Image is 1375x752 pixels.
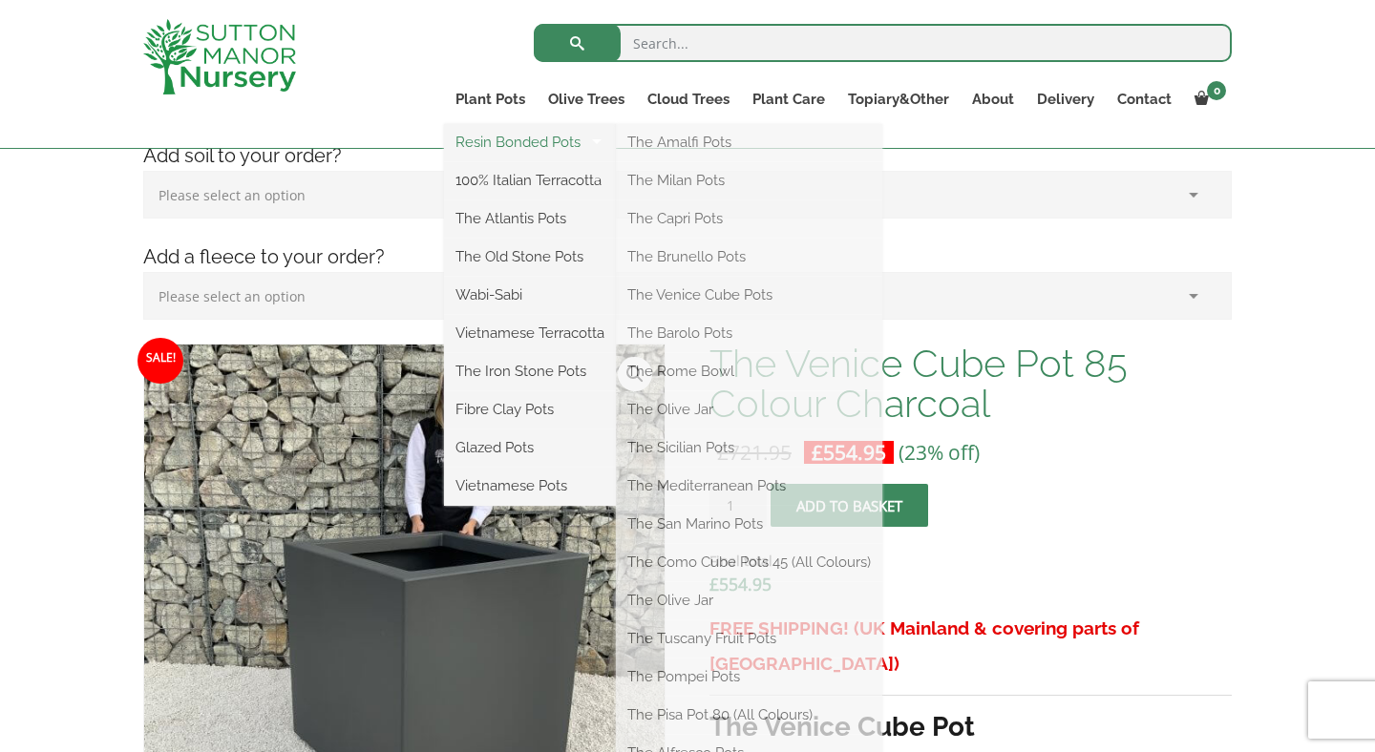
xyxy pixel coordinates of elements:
a: Olive Trees [537,86,636,113]
h1: The Venice Cube Pot 85 Colour Charcoal [709,344,1232,424]
a: Resin Bonded Pots [444,128,616,157]
a: About [961,86,1026,113]
a: The Como Cube Pots 45 (All Colours) [616,548,882,576]
a: The Atlantis Pots [444,204,616,233]
img: logo [143,19,296,94]
span: Sale! [137,338,183,384]
h4: Add soil to your order? [129,141,1246,171]
a: Contact [1106,86,1183,113]
dt: Final total [709,550,1232,573]
a: The Amalfi Pots [616,128,882,157]
h4: Add a fleece to your order? [129,242,1246,272]
a: The Olive Jar [616,586,882,615]
a: The Olive Jar [616,395,882,424]
a: Cloud Trees [636,86,741,113]
a: Delivery [1026,86,1106,113]
a: The Pisa Pot 80 (All Colours) [616,700,882,729]
a: 100% Italian Terracotta [444,166,616,195]
a: The Pompei Pots [616,662,882,691]
a: Fibre Clay Pots [444,395,616,424]
a: The Milan Pots [616,166,882,195]
a: Wabi-Sabi [444,281,616,309]
a: 0 [1183,86,1232,113]
span: (23% off) [899,439,980,466]
a: The Brunello Pots [616,242,882,271]
a: The Sicilian Pots [616,433,882,462]
a: The Venice Cube Pots [616,281,882,309]
a: The San Marino Pots [616,510,882,538]
a: Vietnamese Terracotta [444,319,616,347]
bdi: 554.95 [812,439,886,466]
a: The Iron Stone Pots [444,357,616,386]
a: Glazed Pots [444,433,616,462]
a: The Barolo Pots [616,319,882,347]
a: The Old Stone Pots [444,242,616,271]
a: Plant Pots [444,86,537,113]
a: Vietnamese Pots [444,471,616,500]
a: The Tuscany Fruit Pots [616,624,882,653]
a: Topiary&Other [836,86,961,113]
a: The Rome Bowl [616,357,882,386]
a: Plant Care [741,86,836,113]
h3: FREE SHIPPING! (UK Mainland & covering parts of [GEOGRAPHIC_DATA]) [709,611,1232,681]
a: The Capri Pots [616,204,882,233]
input: Search... [534,24,1232,62]
span: 0 [1207,81,1226,100]
a: The Mediterranean Pots [616,471,882,500]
